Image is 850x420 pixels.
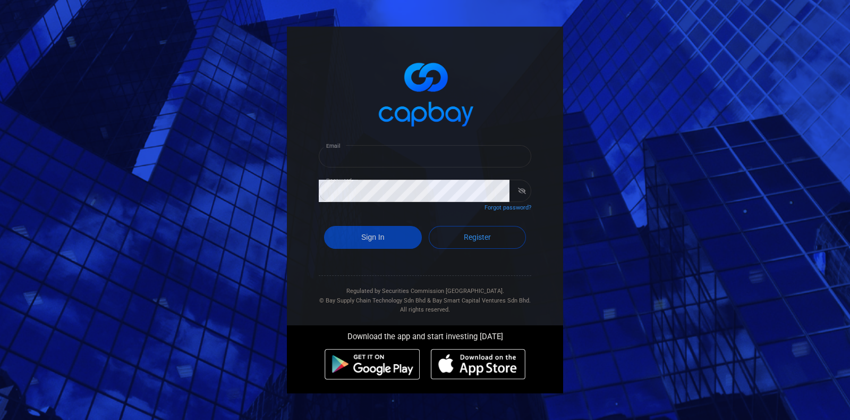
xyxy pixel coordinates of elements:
a: Forgot password? [484,204,531,211]
img: android [325,349,420,380]
button: Sign In [324,226,422,249]
span: Register [464,233,491,241]
img: logo [372,53,478,132]
label: Password [326,177,352,184]
div: Regulated by Securities Commission [GEOGRAPHIC_DATA]. & All rights reserved. [319,276,531,315]
label: Email [326,142,340,150]
span: © Bay Supply Chain Technology Sdn Bhd [319,297,426,304]
span: Bay Smart Capital Ventures Sdn Bhd. [432,297,531,304]
a: Register [429,226,526,249]
div: Download the app and start investing [DATE] [279,325,571,343]
img: ios [431,349,525,380]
